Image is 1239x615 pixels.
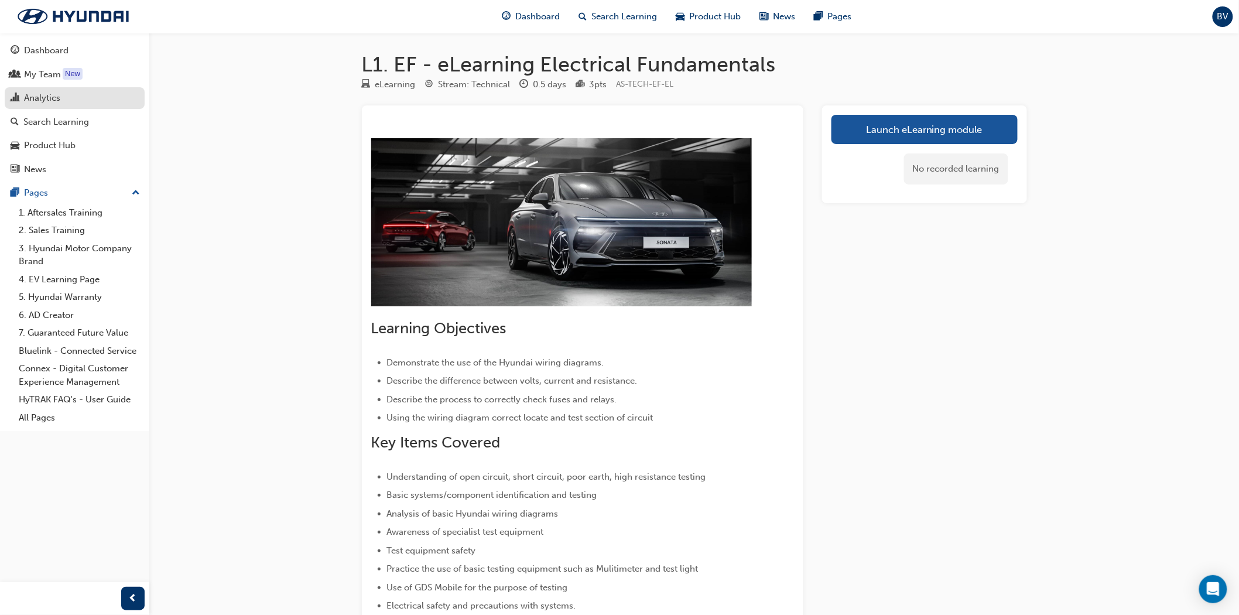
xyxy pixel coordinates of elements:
[14,342,145,360] a: Bluelink - Connected Service
[24,44,69,57] div: Dashboard
[814,9,823,24] span: pages-icon
[14,409,145,427] a: All Pages
[827,10,851,23] span: Pages
[362,80,371,90] span: learningResourceType_ELEARNING-icon
[520,80,529,90] span: clock-icon
[24,163,46,176] div: News
[5,40,145,61] a: Dashboard
[5,182,145,204] button: Pages
[5,64,145,86] a: My Team
[439,78,511,91] div: Stream: Technical
[24,186,48,200] div: Pages
[14,324,145,342] a: 7. Guaranteed Future Value
[5,111,145,133] a: Search Learning
[492,5,569,29] a: guage-iconDashboard
[387,471,706,482] span: Understanding of open circuit, short circuit, poor earth, high resistance testing
[759,9,768,24] span: news-icon
[387,563,699,574] span: Practice the use of basic testing equipment such as Mulitimeter and test light
[371,319,506,337] span: Learning Objectives
[689,10,741,23] span: Product Hub
[805,5,861,29] a: pages-iconPages
[132,186,140,201] span: up-icon
[576,80,585,90] span: podium-icon
[24,91,60,105] div: Analytics
[579,9,587,24] span: search-icon
[14,204,145,222] a: 1. Aftersales Training
[362,77,416,92] div: Type
[371,433,501,452] span: Key Items Covered
[387,412,653,423] span: Using the wiring diagram correct locate and test section of circuit
[129,592,138,606] span: prev-icon
[502,9,511,24] span: guage-icon
[533,78,567,91] div: 0.5 days
[63,68,83,80] div: Tooltip anchor
[11,188,19,199] span: pages-icon
[14,221,145,240] a: 2. Sales Training
[387,545,476,556] span: Test equipment safety
[11,93,19,104] span: chart-icon
[23,115,89,129] div: Search Learning
[1217,10,1228,23] span: BV
[11,70,19,80] span: people-icon
[24,68,61,81] div: My Team
[5,87,145,109] a: Analytics
[14,360,145,391] a: Connex - Digital Customer Experience Management
[14,240,145,271] a: 3. Hyundai Motor Company Brand
[590,78,607,91] div: 3 pts
[5,135,145,156] a: Product Hub
[425,80,434,90] span: target-icon
[1199,575,1227,603] div: Open Intercom Messenger
[676,9,684,24] span: car-icon
[11,46,19,56] span: guage-icon
[387,582,568,593] span: Use of GDS Mobile for the purpose of testing
[387,357,604,368] span: Demonstrate the use of the Hyundai wiring diagrams.
[576,77,607,92] div: Points
[14,288,145,306] a: 5. Hyundai Warranty
[515,10,560,23] span: Dashboard
[387,600,576,611] span: Electrical safety and precautions with systems.
[14,391,145,409] a: HyTRAK FAQ's - User Guide
[375,78,416,91] div: eLearning
[11,141,19,151] span: car-icon
[591,10,657,23] span: Search Learning
[362,52,1027,77] h1: L1. EF - eLearning Electrical Fundamentals
[617,79,674,89] span: Learning resource code
[569,5,666,29] a: search-iconSearch Learning
[5,37,145,182] button: DashboardMy TeamAnalyticsSearch LearningProduct HubNews
[387,394,617,405] span: Describe the process to correctly check fuses and relays.
[387,527,544,537] span: Awareness of specialist test equipment
[904,153,1008,184] div: No recorded learning
[11,117,19,128] span: search-icon
[14,271,145,289] a: 4. EV Learning Page
[773,10,795,23] span: News
[11,165,19,175] span: news-icon
[387,375,638,386] span: Describe the difference between volts, current and resistance.
[425,77,511,92] div: Stream
[14,306,145,324] a: 6. AD Creator
[520,77,567,92] div: Duration
[24,139,76,152] div: Product Hub
[831,115,1018,144] a: Launch eLearning module
[666,5,750,29] a: car-iconProduct Hub
[6,4,141,29] img: Trak
[387,490,597,500] span: Basic systems/component identification and testing
[750,5,805,29] a: news-iconNews
[1213,6,1233,27] button: BV
[5,159,145,180] a: News
[387,508,559,519] span: Analysis of basic Hyundai wiring diagrams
